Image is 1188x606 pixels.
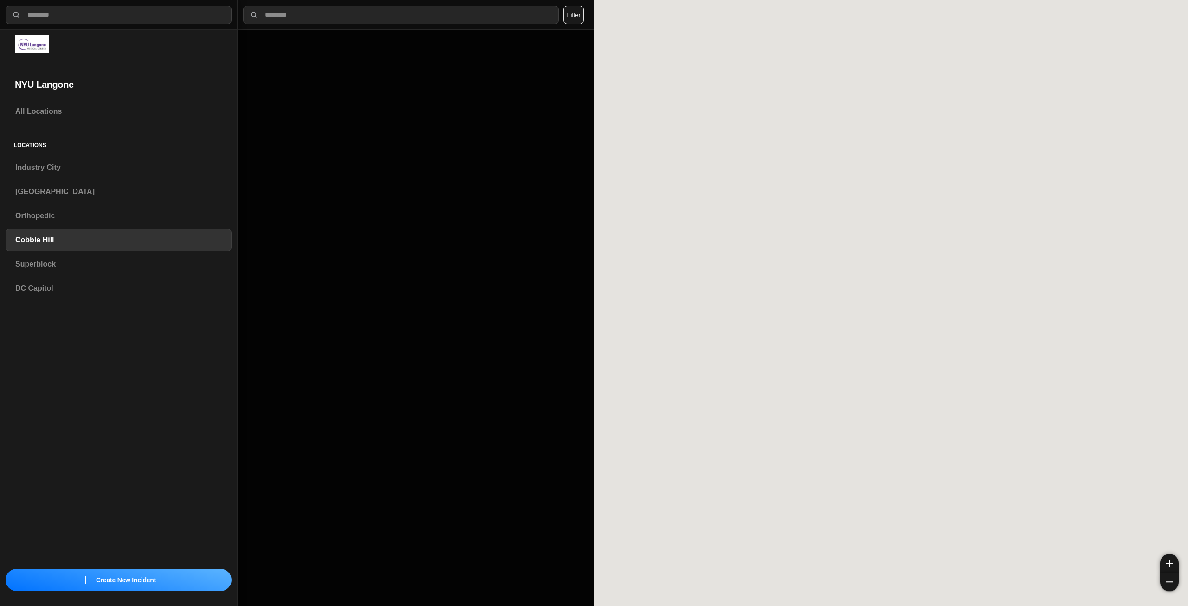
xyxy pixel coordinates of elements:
[563,6,584,24] button: Filter
[6,569,232,591] button: iconCreate New Incident
[6,205,232,227] a: Orthopedic
[15,186,222,197] h3: [GEOGRAPHIC_DATA]
[6,229,232,251] a: Cobble Hill
[6,277,232,300] a: DC Capitol
[15,235,222,246] h3: Cobble Hill
[1160,554,1179,573] button: zoom-in
[15,162,222,173] h3: Industry City
[15,35,49,53] img: logo
[15,210,222,222] h3: Orthopedic
[15,259,222,270] h3: Superblock
[1166,578,1173,586] img: zoom-out
[15,283,222,294] h3: DC Capitol
[6,181,232,203] a: [GEOGRAPHIC_DATA]
[15,78,222,91] h2: NYU Langone
[6,156,232,179] a: Industry City
[1160,573,1179,591] button: zoom-out
[82,576,90,584] img: icon
[6,130,232,156] h5: Locations
[249,10,258,20] img: search
[6,100,232,123] a: All Locations
[96,575,156,585] p: Create New Incident
[6,253,232,275] a: Superblock
[15,106,222,117] h3: All Locations
[1166,560,1173,567] img: zoom-in
[12,10,21,20] img: search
